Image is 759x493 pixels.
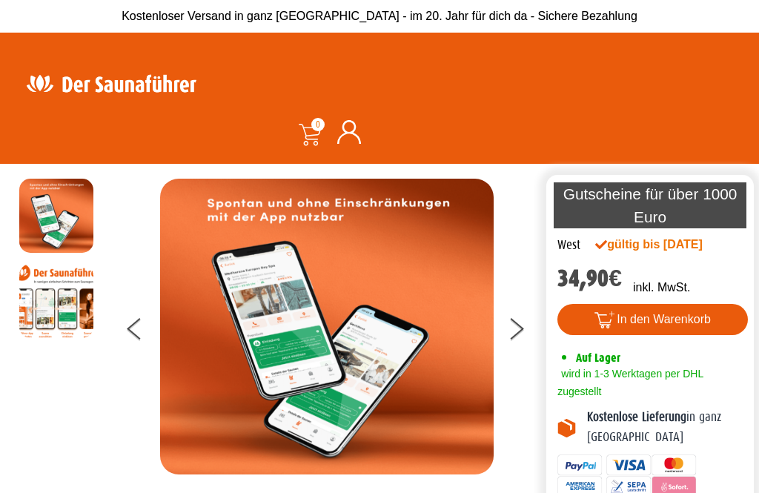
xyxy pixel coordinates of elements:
bdi: 34,90 [557,265,622,292]
p: inkl. MwSt. [633,279,690,297]
img: MOCKUP-iPhone_regional [160,179,494,474]
p: in ganz [GEOGRAPHIC_DATA] [587,408,743,447]
div: gültig bis [DATE] [595,236,710,254]
span: Kostenloser Versand in ganz [GEOGRAPHIC_DATA] - im 20. Jahr für dich da - Sichere Bezahlung [122,10,637,22]
b: Kostenlose Lieferung [587,410,686,424]
img: Anleitung7tn [19,264,93,338]
span: wird in 1-3 Werktagen per DHL zugestellt [557,368,703,397]
div: West [557,236,580,255]
button: In den Warenkorb [557,304,748,335]
span: Auf Lager [576,351,620,365]
span: 0 [311,118,325,131]
img: MOCKUP-iPhone_regional [19,179,93,253]
span: € [609,265,622,292]
p: Gutscheine für über 1000 Euro [554,182,746,228]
